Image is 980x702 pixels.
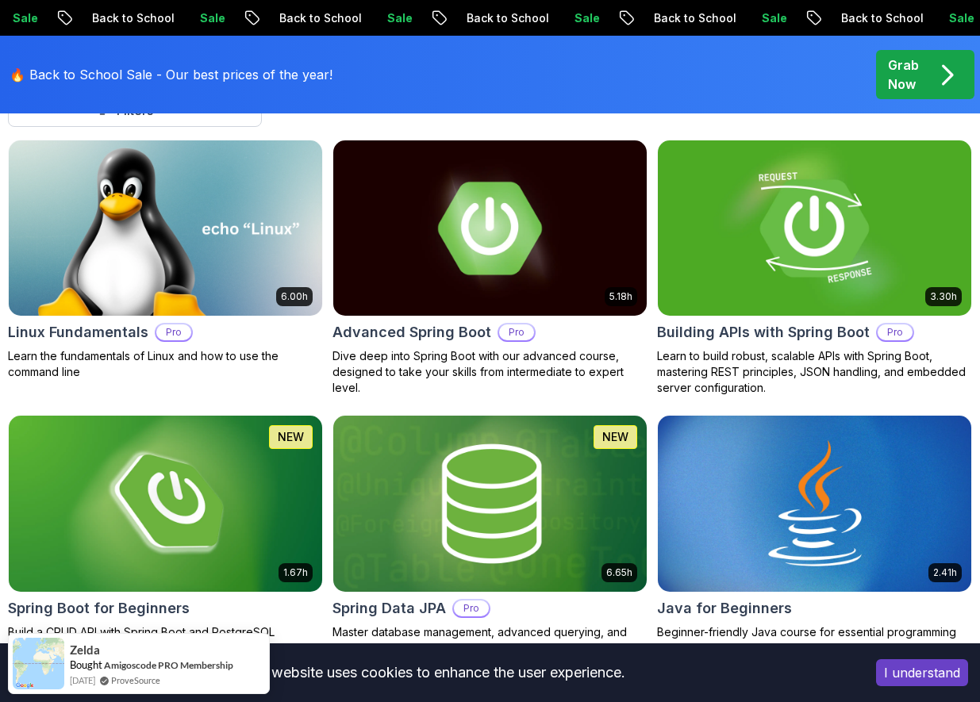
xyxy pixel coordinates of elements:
p: Back to School [444,10,552,26]
p: Learn the fundamentals of Linux and how to use the command line [8,348,323,380]
p: 5.18h [609,290,632,303]
img: provesource social proof notification image [13,638,64,689]
p: NEW [278,429,304,445]
a: ProveSource [111,673,160,687]
img: Linux Fundamentals card [9,140,322,316]
img: Building APIs with Spring Boot card [650,136,979,320]
p: Sale [552,10,603,26]
p: Build a CRUD API with Spring Boot and PostgreSQL database using Spring Data JPA and Spring AI [8,624,323,656]
p: Pro [454,600,489,616]
p: 🔥 Back to School Sale - Our best prices of the year! [10,65,332,84]
img: Spring Boot for Beginners card [9,416,322,591]
p: Pro [878,324,913,340]
p: NEW [602,429,628,445]
p: Back to School [257,10,365,26]
button: Accept cookies [876,659,968,686]
p: Pro [156,324,191,340]
p: Back to School [819,10,927,26]
p: Dive deep into Spring Boot with our advanced course, designed to take your skills from intermedia... [332,348,648,396]
a: Advanced Spring Boot card5.18hAdvanced Spring BootProDive deep into Spring Boot with our advanced... [332,140,648,396]
h2: Building APIs with Spring Boot [657,321,870,343]
p: Sale [365,10,416,26]
p: 6.00h [281,290,308,303]
p: Sale [178,10,229,26]
p: Grab Now [888,56,919,94]
p: 1.67h [283,566,308,579]
span: Bought [70,658,102,671]
div: This website uses cookies to enhance the user experience. [12,655,852,690]
h2: Linux Fundamentals [8,321,148,343]
h2: Spring Data JPA [332,597,446,620]
a: Amigoscode PRO Membership [104,658,233,672]
p: 3.30h [930,290,957,303]
span: Zelda [70,643,100,657]
p: Learn to build robust, scalable APIs with Spring Boot, mastering REST principles, JSON handling, ... [657,348,972,396]
p: Sale [740,10,790,26]
img: Java for Beginners card [658,416,971,591]
p: 2.41h [933,566,957,579]
p: 6.65h [606,566,632,579]
a: Spring Data JPA card6.65hNEWSpring Data JPAProMaster database management, advanced querying, and ... [332,415,648,655]
a: Java for Beginners card2.41hJava for BeginnersBeginner-friendly Java course for essential program... [657,415,972,655]
span: [DATE] [70,673,95,687]
p: Back to School [70,10,178,26]
p: Master database management, advanced querying, and expert data handling with ease [332,624,648,656]
p: Sale [927,10,978,26]
img: Advanced Spring Boot card [333,140,647,316]
a: Spring Boot for Beginners card1.67hNEWSpring Boot for BeginnersBuild a CRUD API with Spring Boot ... [8,415,323,655]
a: Linux Fundamentals card6.00hLinux FundamentalsProLearn the fundamentals of Linux and how to use t... [8,140,323,380]
p: Back to School [632,10,740,26]
h2: Java for Beginners [657,597,792,620]
p: Pro [499,324,534,340]
p: Beginner-friendly Java course for essential programming skills and application development [657,624,972,656]
h2: Spring Boot for Beginners [8,597,190,620]
h2: Advanced Spring Boot [332,321,491,343]
img: Spring Data JPA card [333,416,647,591]
a: Building APIs with Spring Boot card3.30hBuilding APIs with Spring BootProLearn to build robust, s... [657,140,972,396]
